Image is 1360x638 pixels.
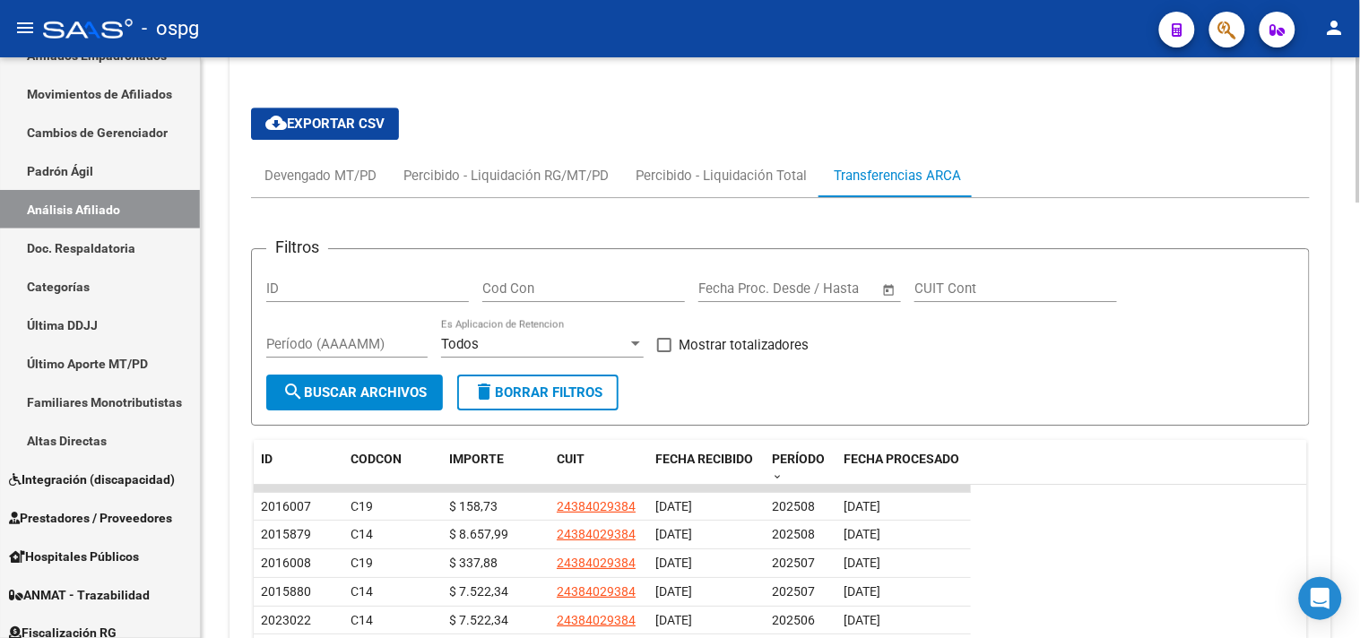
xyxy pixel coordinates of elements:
[679,334,809,356] span: Mostrar totalizadores
[265,116,385,132] span: Exportar CSV
[772,527,815,541] span: 202508
[449,499,498,513] span: $ 158,73
[264,166,377,185] div: Devengado MT/PD
[449,584,508,599] span: $ 7.522,34
[14,17,36,39] mat-icon: menu
[772,584,815,599] span: 202507
[261,613,311,627] span: 2023022
[836,440,971,499] datatable-header-cell: FECHA PROCESADO
[442,440,550,499] datatable-header-cell: IMPORTE
[473,381,495,402] mat-icon: delete
[457,375,619,410] button: Borrar Filtros
[1324,17,1346,39] mat-icon: person
[261,452,273,466] span: ID
[261,584,311,599] span: 2015880
[557,584,636,599] span: 24384029384
[655,499,692,513] span: [DATE]
[557,527,636,541] span: 24384029384
[772,452,825,466] span: PERÍODO
[282,381,304,402] mat-icon: search
[449,452,504,466] span: IMPORTE
[266,375,443,410] button: Buscar Archivos
[844,527,880,541] span: [DATE]
[834,166,961,185] div: Transferencias ARCA
[449,613,508,627] span: $ 7.522,34
[879,280,900,300] button: Open calendar
[655,556,692,570] span: [DATE]
[266,235,328,260] h3: Filtros
[282,384,427,401] span: Buscar Archivos
[557,499,636,513] span: 24384029384
[251,108,399,140] button: Exportar CSV
[844,584,880,599] span: [DATE]
[9,470,175,489] span: Integración (discapacidad)
[261,527,311,541] span: 2015879
[787,280,874,297] input: Fecha fin
[403,166,609,185] div: Percibido - Liquidación RG/MT/PD
[772,613,815,627] span: 202506
[550,440,648,499] datatable-header-cell: CUIT
[772,556,815,570] span: 202507
[265,112,287,134] mat-icon: cloud_download
[441,336,479,352] span: Todos
[844,556,880,570] span: [DATE]
[254,440,343,499] datatable-header-cell: ID
[351,499,373,513] span: C19
[449,527,508,541] span: $ 8.657,99
[844,499,880,513] span: [DATE]
[1299,577,1342,620] div: Open Intercom Messenger
[557,613,636,627] span: 24384029384
[844,452,959,466] span: FECHA PROCESADO
[449,556,498,570] span: $ 337,88
[765,440,836,499] datatable-header-cell: PERÍODO
[655,452,753,466] span: FECHA RECIBIDO
[351,584,373,599] span: C14
[655,527,692,541] span: [DATE]
[351,452,402,466] span: CODCON
[557,556,636,570] span: 24384029384
[636,166,807,185] div: Percibido - Liquidación Total
[844,613,880,627] span: [DATE]
[142,9,199,48] span: - ospg
[351,556,373,570] span: C19
[557,452,585,466] span: CUIT
[9,547,139,566] span: Hospitales Públicos
[351,613,373,627] span: C14
[473,384,602,401] span: Borrar Filtros
[648,440,765,499] datatable-header-cell: FECHA RECIBIDO
[772,499,815,513] span: 202508
[343,440,406,499] datatable-header-cell: CODCON
[698,280,771,297] input: Fecha inicio
[261,499,311,513] span: 2016007
[655,613,692,627] span: [DATE]
[655,584,692,599] span: [DATE]
[9,508,172,528] span: Prestadores / Proveedores
[261,556,311,570] span: 2016008
[351,527,373,541] span: C14
[9,585,150,605] span: ANMAT - Trazabilidad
